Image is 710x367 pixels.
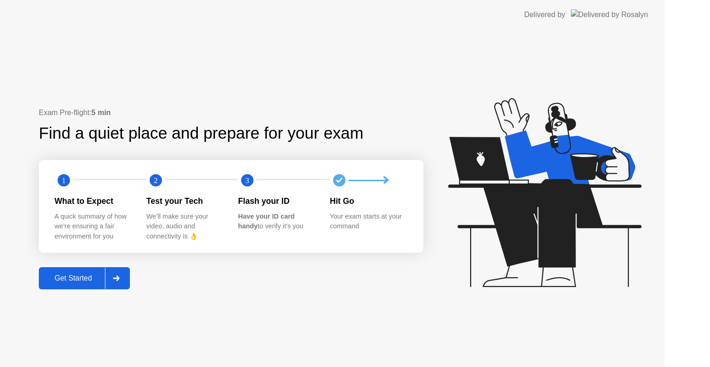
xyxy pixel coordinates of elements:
[330,212,407,232] div: Your exam starts at your command
[55,195,132,207] div: What to Expect
[238,213,294,230] b: Have your ID card handy
[39,121,365,146] div: Find a quiet place and prepare for your exam
[238,195,315,207] div: Flash your ID
[238,212,315,232] div: to verify it’s you
[330,195,407,207] div: Hit Go
[62,176,66,185] text: 1
[147,195,224,207] div: Test your Tech
[55,212,132,242] div: A quick summary of how we’re ensuring a fair environment for you
[153,176,157,185] text: 2
[42,274,105,282] div: Get Started
[39,267,130,289] button: Get Started
[524,9,565,20] div: Delivered by
[147,212,224,242] div: We’ll make sure your video, audio and connectivity is 👌
[245,176,249,185] text: 3
[92,109,111,116] b: 5 min
[39,107,423,118] div: Exam Pre-flight:
[571,9,648,20] img: Delivered by Rosalyn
